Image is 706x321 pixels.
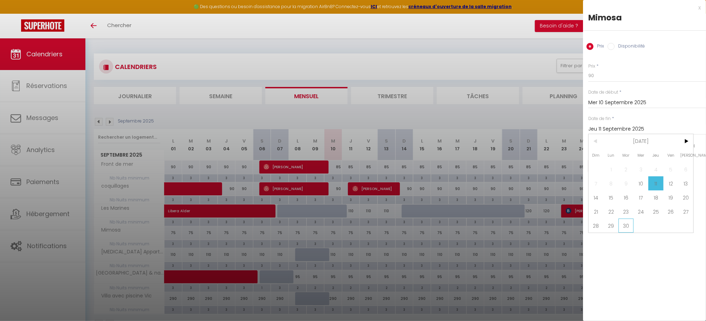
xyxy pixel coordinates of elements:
[678,204,693,219] span: 27
[634,204,649,219] span: 24
[634,148,649,162] span: Mer
[634,190,649,204] span: 17
[678,162,693,176] span: 6
[6,3,27,24] button: Ouvrir le widget de chat LiveChat
[678,190,693,204] span: 20
[663,190,679,204] span: 19
[648,204,663,219] span: 25
[618,219,634,233] span: 30
[604,190,619,204] span: 15
[588,12,701,23] div: Mimosa
[634,176,649,190] span: 10
[604,162,619,176] span: 1
[589,176,604,190] span: 7
[618,204,634,219] span: 23
[678,134,693,148] span: >
[648,190,663,204] span: 18
[648,148,663,162] span: Jeu
[589,190,604,204] span: 14
[618,176,634,190] span: 9
[604,148,619,162] span: Lun
[588,89,618,96] label: Date de début
[663,148,679,162] span: Ven
[588,115,611,122] label: Date de fin
[604,134,679,148] span: [DATE]
[589,148,604,162] span: Dim
[604,219,619,233] span: 29
[618,162,634,176] span: 2
[663,204,679,219] span: 26
[678,148,693,162] span: [PERSON_NAME]
[618,190,634,204] span: 16
[604,176,619,190] span: 8
[663,162,679,176] span: 5
[594,43,604,51] label: Prix
[618,148,634,162] span: Mar
[634,162,649,176] span: 3
[648,162,663,176] span: 4
[604,204,619,219] span: 22
[588,63,595,70] label: Prix
[678,176,693,190] span: 13
[583,4,701,12] div: x
[589,134,604,148] span: <
[648,176,663,190] span: 11
[663,176,679,190] span: 12
[589,219,604,233] span: 28
[615,43,645,51] label: Disponibilité
[589,204,604,219] span: 21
